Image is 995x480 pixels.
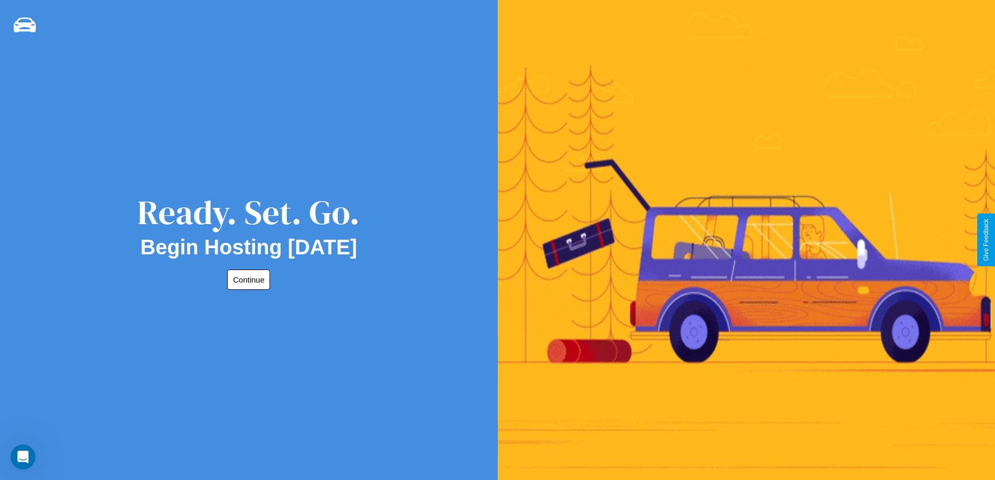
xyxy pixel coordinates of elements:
[137,189,360,236] div: Ready. Set. Go.
[227,270,270,290] button: Continue
[10,444,36,470] iframe: Intercom live chat
[141,236,357,259] h2: Begin Hosting [DATE]
[982,219,990,261] div: Give Feedback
